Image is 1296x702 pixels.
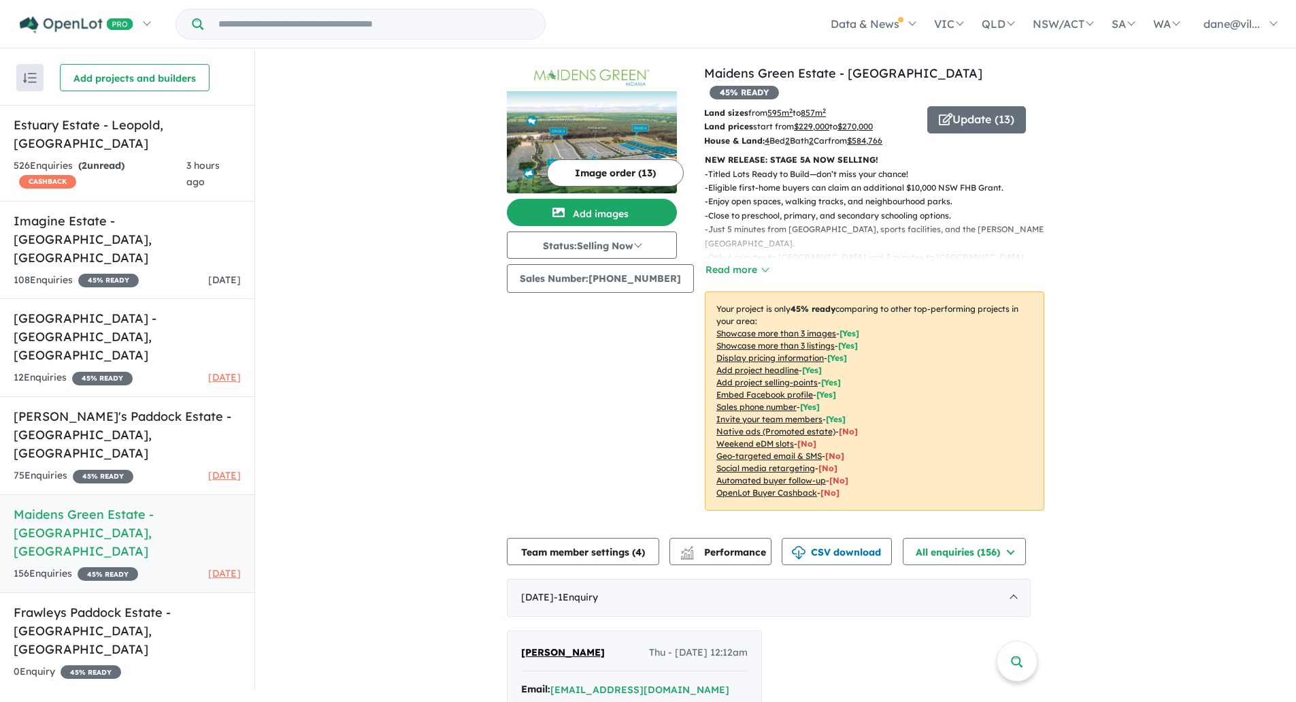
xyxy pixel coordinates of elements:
span: Performance [682,546,766,558]
span: 45 % READY [72,372,133,385]
u: Showcase more than 3 listings [716,340,835,351]
u: Showcase more than 3 images [716,328,836,338]
span: [ Yes ] [838,340,858,351]
button: Status:Selling Now [507,232,677,259]
u: Add project selling-points [716,377,818,387]
u: Social media retargeting [716,463,815,473]
h5: Imagine Estate - [GEOGRAPHIC_DATA] , [GEOGRAPHIC_DATA] [14,212,241,267]
u: Geo-targeted email & SMS [716,451,822,461]
span: [DATE] [208,371,241,383]
span: [PERSON_NAME] [521,646,605,658]
u: $ 584,766 [847,135,882,146]
u: Invite your team members [716,414,823,424]
u: 2 [785,135,790,146]
p: - Close to preschool, primary, and secondary schooling options. [705,209,1055,223]
u: Embed Facebook profile [716,389,813,400]
u: 857 m [801,108,826,118]
span: Thu - [DATE] 12:12am [649,645,748,661]
u: Automated buyer follow-up [716,475,826,485]
img: bar-chart.svg [680,550,694,559]
span: CASHBACK [19,175,76,189]
u: Display pricing information [716,353,824,363]
button: [EMAIL_ADDRESS][DOMAIN_NAME] [550,683,729,697]
h5: Frawleys Paddock Estate - [GEOGRAPHIC_DATA] , [GEOGRAPHIC_DATA] [14,603,241,658]
u: $ 270,000 [837,121,873,131]
span: [ Yes ] [800,402,820,412]
span: to [793,108,826,118]
span: 3 hours ago [186,159,220,188]
div: 108 Enquir ies [14,272,139,289]
button: Performance [669,538,771,565]
button: CSV download [782,538,892,565]
div: 12 Enquir ies [14,370,133,386]
img: Maidens Green Estate - Moama [507,91,677,193]
button: Team member settings (4) [507,538,659,565]
span: [DATE] [208,469,241,481]
button: Image order (13) [547,159,684,187]
span: [No] [829,475,848,485]
div: 0 Enquir y [14,664,121,680]
u: 595 m [767,108,793,118]
p: Your project is only comparing to other top-performing projects in your area: - - - - - - - - - -... [705,291,1044,511]
span: 45 % READY [78,274,139,287]
div: [DATE] [507,579,1031,617]
p: - Eligible first-home buyers can claim an additional $10,000 NSW FHB Grant. [705,181,1055,195]
p: from [704,106,917,120]
h5: Maidens Green Estate - [GEOGRAPHIC_DATA] , [GEOGRAPHIC_DATA] [14,505,241,560]
sup: 2 [789,107,793,114]
a: Maidens Green Estate - [GEOGRAPHIC_DATA] [704,65,982,81]
button: Add projects and builders [60,64,210,91]
span: [ Yes ] [827,353,847,363]
p: - Titled Lots Ready to Build—don’t miss your chance! [705,167,1055,181]
img: Openlot PRO Logo White [20,16,133,33]
span: [No] [820,488,840,498]
u: Native ads (Promoted estate) [716,426,835,436]
p: start from [704,120,917,133]
u: $ 229,000 [794,121,829,131]
div: 75 Enquir ies [14,468,133,484]
div: 526 Enquir ies [14,158,186,191]
strong: ( unread) [78,159,124,172]
u: Sales phone number [716,402,797,412]
button: Update (13) [927,106,1026,133]
img: Maidens Green Estate - Moama Logo [512,69,671,86]
b: 45 % ready [791,304,835,314]
span: 45 % READY [78,567,138,581]
u: 4 [765,135,769,146]
span: to [829,121,873,131]
span: [No] [797,438,816,449]
b: Land sizes [704,108,748,118]
img: download icon [792,546,805,560]
b: House & Land: [704,135,765,146]
span: 4 [635,546,642,558]
h5: Estuary Estate - Leopold , [GEOGRAPHIC_DATA] [14,116,241,153]
span: [ Yes ] [821,377,841,387]
u: OpenLot Buyer Cashback [716,488,817,498]
p: Bed Bath Car from [704,134,917,148]
button: All enquiries (156) [903,538,1026,565]
span: [ Yes ] [840,328,859,338]
p: NEW RELEASE: STAGE 5A NOW SELLING! [705,153,1044,167]
b: Land prices [704,121,753,131]
h5: [GEOGRAPHIC_DATA] - [GEOGRAPHIC_DATA] , [GEOGRAPHIC_DATA] [14,309,241,364]
span: 45 % READY [73,470,133,483]
span: 45 % READY [61,665,121,679]
span: [ Yes ] [802,365,822,375]
input: Try estate name, suburb, builder or developer [206,10,542,39]
img: line-chart.svg [681,546,693,554]
p: - Enjoy open spaces, walking tracks, and neighbourhood parks. [705,195,1055,208]
span: [No] [818,463,837,473]
span: [DATE] [208,274,241,286]
u: Add project headline [716,365,799,375]
p: - Only 6 minutes to [GEOGRAPHIC_DATA] and 7 minutes to [GEOGRAPHIC_DATA]. [705,251,1055,264]
p: - Just 5 minutes from [GEOGRAPHIC_DATA], sports facilities, and the [PERSON_NAME][GEOGRAPHIC_DATA]. [705,223,1055,251]
div: 156 Enquir ies [14,566,138,582]
h5: [PERSON_NAME]'s Paddock Estate - [GEOGRAPHIC_DATA] , [GEOGRAPHIC_DATA] [14,407,241,462]
span: 45 % READY [710,86,779,99]
span: [ Yes ] [816,389,836,400]
strong: Email: [521,683,550,695]
span: [No] [839,426,858,436]
u: 2 [809,135,814,146]
a: Maidens Green Estate - Moama LogoMaidens Green Estate - Moama [507,64,677,193]
button: Sales Number:[PHONE_NUMBER] [507,264,694,293]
